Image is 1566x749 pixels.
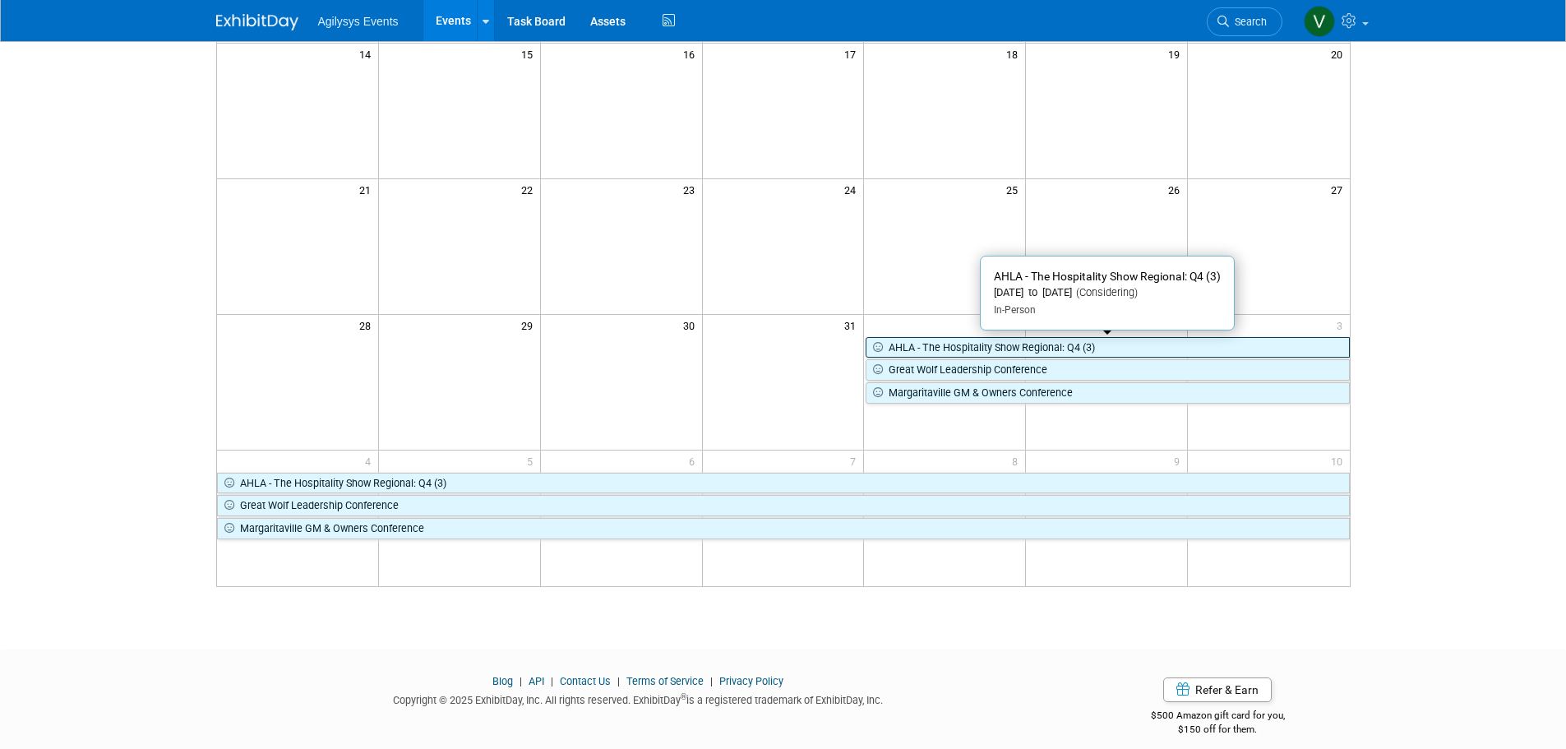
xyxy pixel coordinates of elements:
[687,451,702,471] span: 6
[560,675,611,687] a: Contact Us
[866,359,1349,381] a: Great Wolf Leadership Conference
[358,315,378,335] span: 28
[1172,451,1187,471] span: 9
[525,451,540,471] span: 5
[626,675,704,687] a: Terms of Service
[1163,677,1272,702] a: Refer & Earn
[866,382,1349,404] a: Margaritaville GM & Owners Conference
[681,179,702,200] span: 23
[515,675,526,687] span: |
[1166,44,1187,64] span: 19
[1085,723,1351,737] div: $150 off for them.
[216,14,298,30] img: ExhibitDay
[1085,698,1351,736] div: $500 Amazon gift card for you,
[994,304,1036,316] span: In-Person
[1329,179,1350,200] span: 27
[843,315,863,335] span: 31
[866,337,1349,358] a: AHLA - The Hospitality Show Regional: Q4 (3)
[848,451,863,471] span: 7
[1329,44,1350,64] span: 20
[520,179,540,200] span: 22
[216,689,1061,708] div: Copyright © 2025 ExhibitDay, Inc. All rights reserved. ExhibitDay is a registered trademark of Ex...
[994,270,1221,283] span: AHLA - The Hospitality Show Regional: Q4 (3)
[719,675,783,687] a: Privacy Policy
[681,315,702,335] span: 30
[681,44,702,64] span: 16
[1005,44,1025,64] span: 18
[1335,315,1350,335] span: 3
[529,675,544,687] a: API
[217,473,1350,494] a: AHLA - The Hospitality Show Regional: Q4 (3)
[363,451,378,471] span: 4
[681,692,686,701] sup: ®
[492,675,513,687] a: Blog
[358,179,378,200] span: 21
[1229,16,1267,28] span: Search
[1005,179,1025,200] span: 25
[843,179,863,200] span: 24
[1207,7,1282,36] a: Search
[1072,286,1138,298] span: (Considering)
[358,44,378,64] span: 14
[1166,179,1187,200] span: 26
[706,675,717,687] span: |
[217,495,1350,516] a: Great Wolf Leadership Conference
[520,44,540,64] span: 15
[318,15,399,28] span: Agilysys Events
[547,675,557,687] span: |
[613,675,624,687] span: |
[1329,451,1350,471] span: 10
[994,286,1221,300] div: [DATE] to [DATE]
[217,518,1350,539] a: Margaritaville GM & Owners Conference
[520,315,540,335] span: 29
[1010,451,1025,471] span: 8
[1304,6,1335,37] img: Vaitiare Munoz
[843,44,863,64] span: 17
